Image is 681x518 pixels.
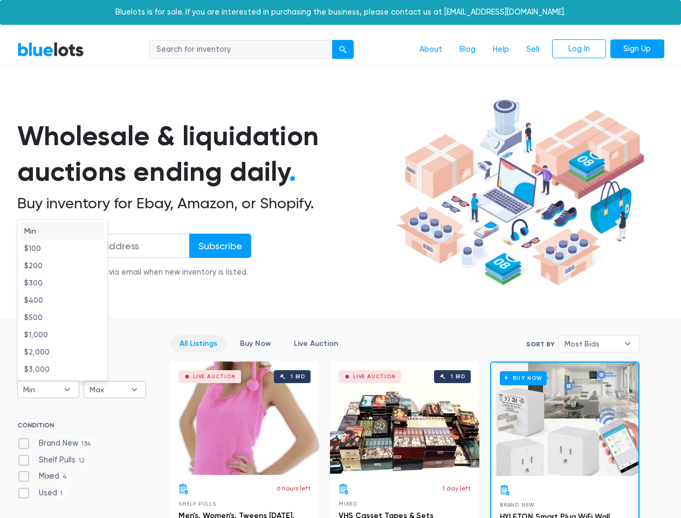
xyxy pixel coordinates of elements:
[170,362,319,475] a: Live Auction 1 bid
[451,39,484,60] a: Blog
[90,381,125,398] span: Max
[451,374,465,379] div: 1 bid
[56,381,79,398] b: ▾
[339,501,357,507] span: Mixed
[57,489,66,498] span: 1
[59,473,71,482] span: 4
[20,326,105,343] li: $1,000
[552,39,606,59] a: Log In
[20,274,105,291] li: $300
[17,454,88,466] label: Shelf Pulls
[23,381,59,398] span: Min
[78,440,95,448] span: 134
[20,222,105,240] li: Min
[178,501,216,507] span: Shelf Pulls
[17,438,95,449] label: Brand New
[17,42,84,57] a: BlueLots
[193,374,236,379] div: Live Auction
[20,240,105,257] li: $100
[491,363,638,476] a: Buy Now
[411,39,451,60] a: About
[17,471,71,482] label: Mixed
[353,374,396,379] div: Live Auction
[616,336,639,352] b: ▾
[610,39,664,59] a: Sign Up
[393,94,648,291] img: hero-ee84e7d0318cb26816c560f6b4441b76977f77a177738b4e94f68c95b2b83dbb.png
[20,309,105,326] li: $500
[75,456,88,465] span: 12
[518,39,548,60] a: Sell
[20,343,105,360] li: $2,000
[17,118,393,190] h1: Wholesale & liquidation auctions ending daily
[231,335,280,352] a: Buy Now
[17,421,146,433] h6: CONDITION
[484,39,518,60] a: Help
[20,291,105,309] li: $400
[123,381,146,398] b: ▾
[291,374,305,379] div: 1 bid
[565,336,618,352] span: Most Bids
[289,155,296,188] span: .
[285,335,347,352] a: Live Auction
[526,339,554,349] label: Sort By
[20,257,105,274] li: $200
[443,483,471,493] p: 1 day left
[500,371,547,385] h6: Buy Now
[500,502,535,508] span: Brand New
[330,362,479,475] a: Live Auction 1 bid
[277,483,311,493] p: 6 hours left
[17,194,393,213] h2: Buy inventory for Ebay, Amazon, or Shopify.
[170,335,226,352] a: All Listings
[149,40,333,59] input: Search for inventory
[17,487,66,499] label: Used
[17,267,251,278] div: Subscribe to be notified via email when new inventory is listed.
[189,234,251,258] input: Subscribe
[20,360,105,378] li: $3,000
